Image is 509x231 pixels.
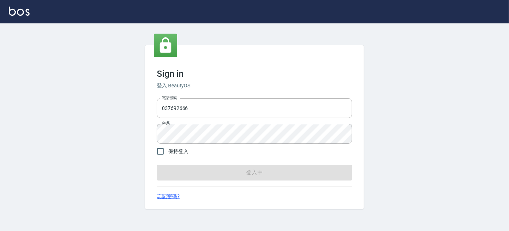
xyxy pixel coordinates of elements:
label: 電話號碼 [162,95,177,101]
h3: Sign in [157,69,352,79]
img: Logo [9,7,30,16]
label: 密碼 [162,121,170,126]
span: 保持登入 [168,148,189,155]
h6: 登入 BeautyOS [157,82,352,90]
a: 忘記密碼? [157,193,180,200]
